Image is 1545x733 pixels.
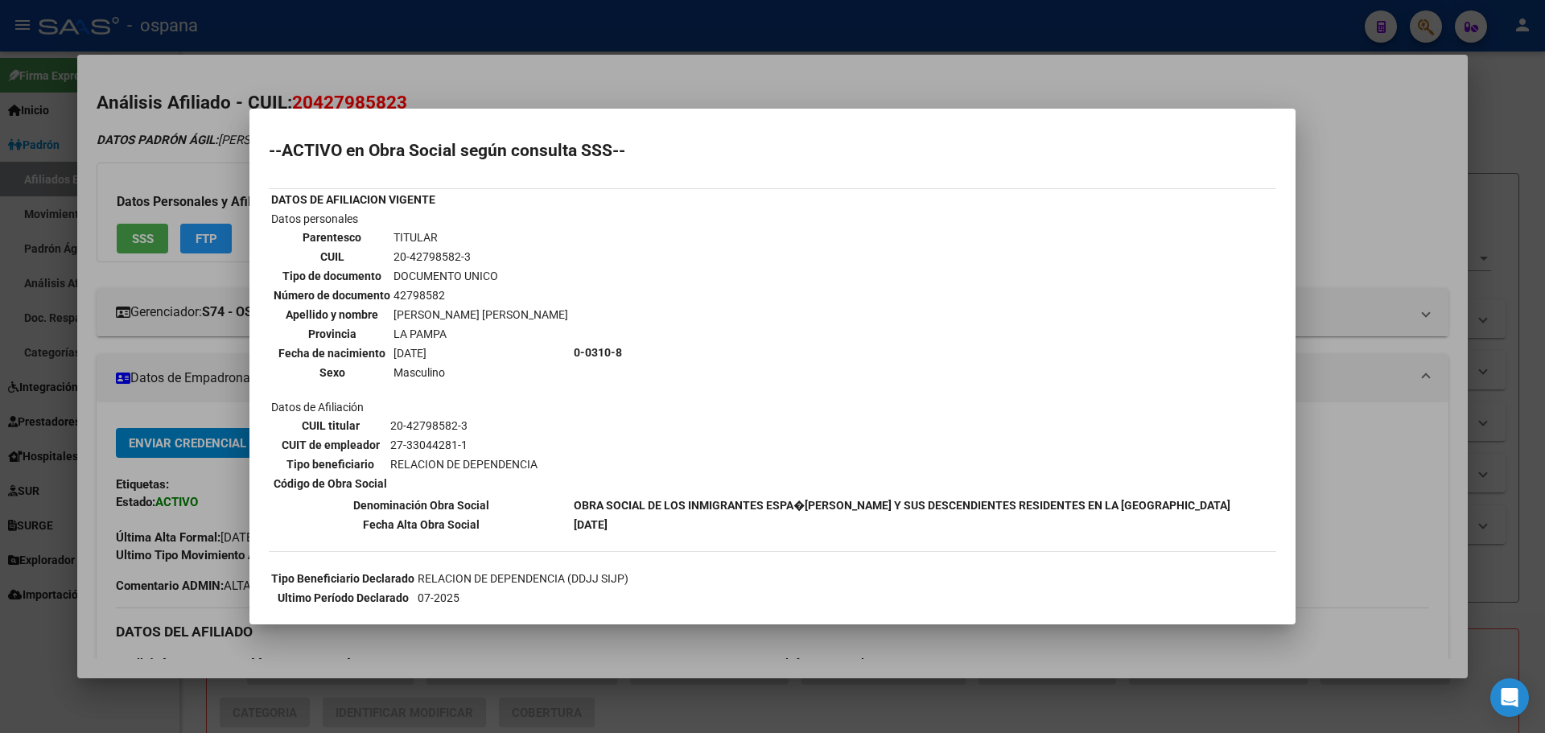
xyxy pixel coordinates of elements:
[273,286,391,304] th: Número de documento
[273,248,391,266] th: CUIL
[273,229,391,246] th: Parentesco
[393,286,569,304] td: 42798582
[417,570,1091,587] td: RELACION DE DEPENDENCIA (DDJJ SIJP)
[273,436,388,454] th: CUIT de empleador
[574,346,622,359] b: 0-0310-8
[1490,678,1529,717] div: Open Intercom Messenger
[273,364,391,381] th: Sexo
[393,344,569,362] td: [DATE]
[393,364,569,381] td: Masculino
[270,496,571,514] th: Denominación Obra Social
[393,229,569,246] td: TITULAR
[393,248,569,266] td: 20-42798582-3
[271,193,435,206] b: DATOS DE AFILIACION VIGENTE
[417,589,1091,607] td: 07-2025
[389,417,538,434] td: 20-42798582-3
[270,589,415,607] th: Ultimo Período Declarado
[269,142,1276,159] h2: --ACTIVO en Obra Social según consulta SSS--
[273,267,391,285] th: Tipo de documento
[270,570,415,587] th: Tipo Beneficiario Declarado
[270,516,571,533] th: Fecha Alta Obra Social
[393,325,569,343] td: LA PAMPA
[273,455,388,473] th: Tipo beneficiario
[389,455,538,473] td: RELACION DE DEPENDENCIA
[270,210,571,495] td: Datos personales Datos de Afiliación
[393,306,569,323] td: [PERSON_NAME] [PERSON_NAME]
[273,325,391,343] th: Provincia
[273,475,388,492] th: Código de Obra Social
[393,267,569,285] td: DOCUMENTO UNICO
[574,518,608,531] b: [DATE]
[574,499,1230,512] b: OBRA SOCIAL DE LOS INMIGRANTES ESPA�[PERSON_NAME] Y SUS DESCENDIENTES RESIDENTES EN LA [GEOGRAPHI...
[273,306,391,323] th: Apellido y nombre
[273,417,388,434] th: CUIL titular
[389,436,538,454] td: 27-33044281-1
[273,344,391,362] th: Fecha de nacimiento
